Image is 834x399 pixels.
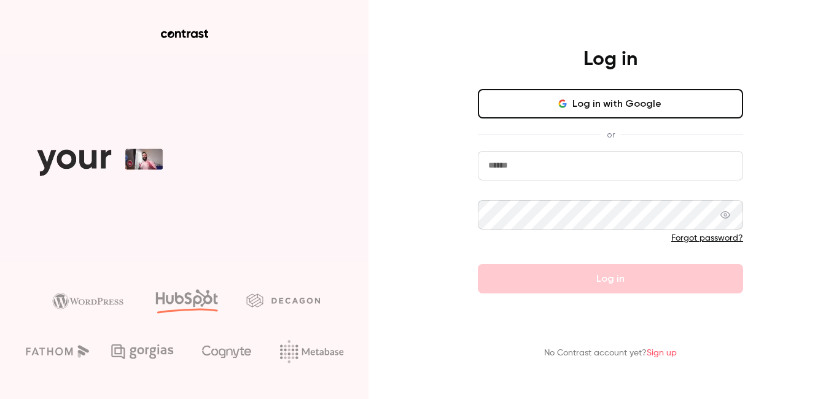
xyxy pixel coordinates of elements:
span: or [601,128,621,141]
a: Sign up [647,349,677,357]
p: No Contrast account yet? [544,347,677,360]
img: decagon [246,293,320,307]
button: Log in with Google [478,89,743,118]
h4: Log in [583,47,637,72]
a: Forgot password? [671,234,743,242]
